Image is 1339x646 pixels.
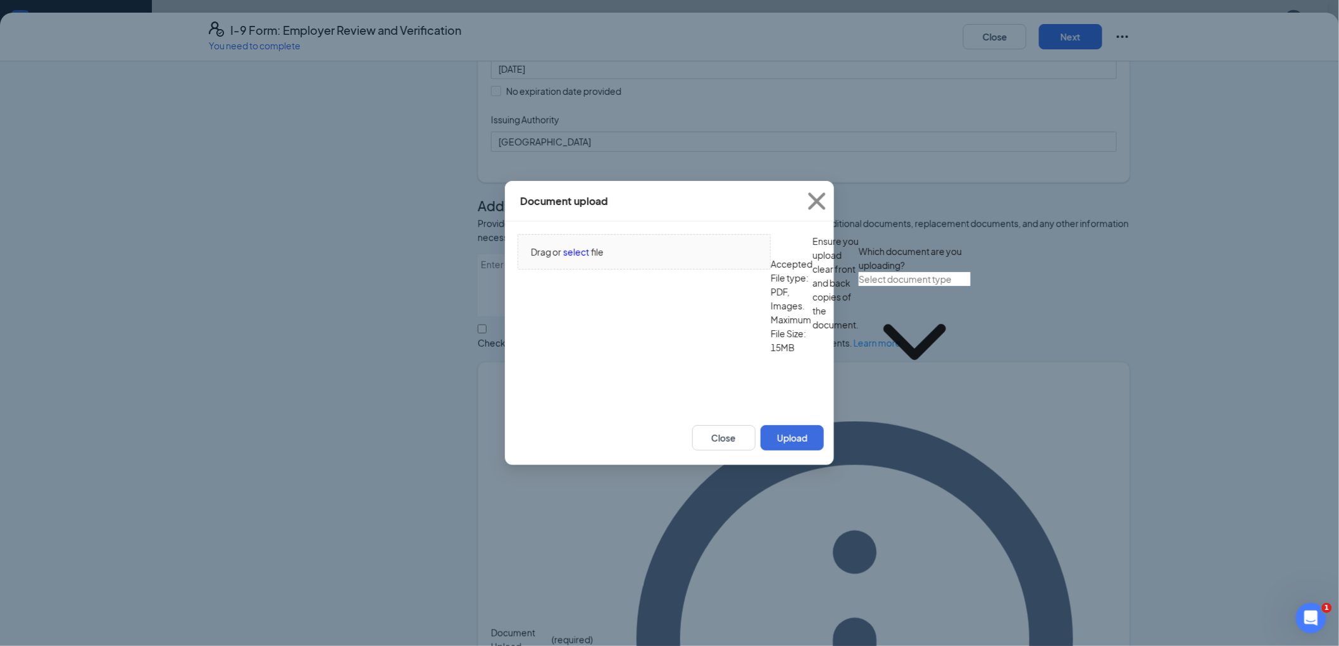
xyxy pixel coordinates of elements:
[692,425,756,450] button: Close
[859,286,971,398] svg: ChevronDown
[859,244,971,272] span: Which document are you uploading?
[761,425,824,450] button: Upload
[813,234,859,398] span: Ensure you upload clear front and back copies of the document.
[518,235,770,269] span: Drag orselectfile
[531,245,561,259] span: Drag or
[771,257,813,398] span: Accepted File type: PDF, Images. Maximum File Size: 15MB
[591,245,604,259] span: file
[520,194,608,208] div: Document upload
[800,181,834,221] button: Close
[800,184,834,218] svg: Cross
[859,272,971,286] input: Select document type
[1322,603,1332,613] span: 1
[563,245,589,259] span: select
[1296,603,1326,633] iframe: Intercom live chat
